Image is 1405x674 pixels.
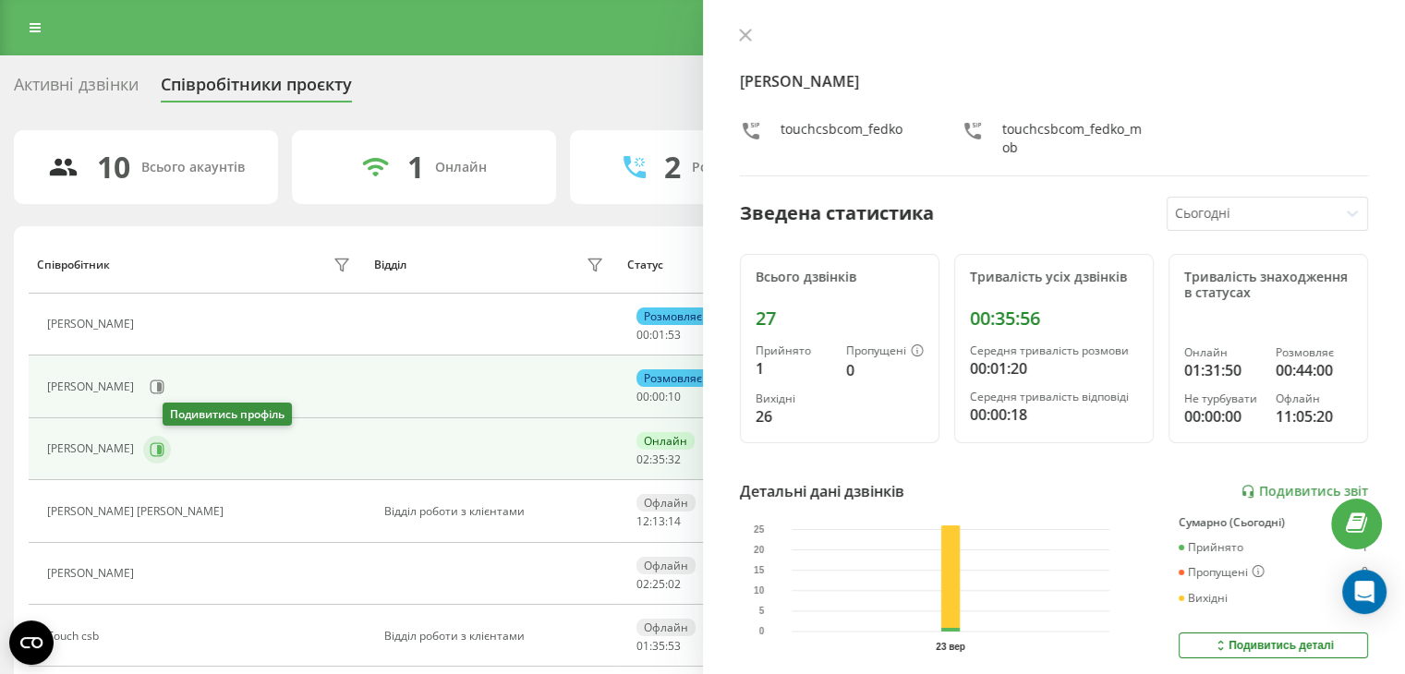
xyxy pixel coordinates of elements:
div: Тривалість усіх дзвінків [970,270,1138,285]
span: 12 [636,513,649,529]
div: Open Intercom Messenger [1342,570,1387,614]
div: [PERSON_NAME] [47,318,139,331]
div: Вихідні [756,392,831,405]
div: : : [636,391,681,403]
div: [PERSON_NAME] [47,380,139,393]
div: Офлайн [1276,392,1352,405]
text: 15 [754,565,765,575]
div: 11:05:20 [1276,405,1352,427]
div: Відділ роботи з клієнтами [384,505,609,518]
div: Офлайн [636,619,696,636]
div: Активні дзвінки [14,75,139,103]
span: 01 [636,638,649,654]
span: 02 [636,576,649,592]
div: Зведена статистика [740,199,934,227]
div: 1 [407,150,424,185]
div: : : [636,329,681,342]
div: Вихідні [1179,592,1228,605]
div: Онлайн [435,160,487,175]
div: 00:44:00 [1276,359,1352,381]
span: 13 [652,513,665,529]
div: 27 [756,307,924,330]
div: : : [636,515,681,528]
div: Середня тривалість розмови [970,344,1138,357]
div: Сумарно (Сьогодні) [1179,516,1368,529]
span: 02 [668,576,681,592]
span: 53 [668,638,681,654]
div: Пропущені [846,344,924,359]
div: 00:35:56 [970,307,1138,330]
div: Розмовляє [1276,346,1352,359]
span: 10 [668,389,681,404]
div: Онлайн [636,432,695,450]
div: Відділ [374,259,406,271]
div: Детальні дані дзвінків [740,480,904,502]
div: Співробітник [37,259,110,271]
div: : : [636,453,681,466]
div: Подивитись профіль [163,403,292,426]
div: Розмовляє [636,307,709,325]
span: 02 [636,451,649,467]
span: 32 [668,451,681,467]
div: [PERSON_NAME] [47,442,139,455]
div: [PERSON_NAME] [47,567,139,580]
div: 00:01:20 [970,357,1138,379]
div: 10 [97,150,130,185]
h4: [PERSON_NAME] [740,70,1369,92]
div: Подивитись деталі [1213,638,1334,653]
div: [PERSON_NAME] [PERSON_NAME] [47,505,228,518]
div: Статус [627,259,663,271]
text: 10 [754,585,765,596]
span: 35 [652,451,665,467]
div: Не турбувати [1184,392,1261,405]
span: 00 [636,327,649,343]
div: Прийнято [756,344,831,357]
text: 5 [758,606,764,616]
div: Офлайн [636,557,696,574]
div: 0 [1362,565,1368,580]
div: 00:00:00 [1184,405,1261,427]
div: touchcsbcom_fedko [781,120,902,157]
span: 14 [668,513,681,529]
div: Всього дзвінків [756,270,924,285]
div: touchcsbcom_fedko_mob [1002,120,1146,157]
div: Співробітники проєкту [161,75,352,103]
div: 1 [756,357,831,379]
text: 0 [758,627,764,637]
text: 25 [754,524,765,535]
div: Touch csb [47,630,103,643]
div: Офлайн [636,494,696,512]
div: 26 [756,405,831,427]
div: Відділ роботи з клієнтами [384,630,609,643]
button: Open CMP widget [9,620,54,665]
div: Середня тривалість відповіді [970,391,1138,403]
div: 01:31:50 [1184,359,1261,381]
div: 1 [1362,541,1368,554]
div: 2 [664,150,681,185]
span: 00 [652,389,665,404]
text: 23 вер [936,642,965,652]
div: 0 [846,359,924,381]
span: 35 [652,638,665,654]
div: Розмовляють [692,160,781,175]
a: Подивитись звіт [1241,484,1368,499]
text: 20 [754,545,765,555]
div: Прийнято [1179,541,1243,554]
span: 01 [652,327,665,343]
div: Онлайн [1184,346,1261,359]
div: Всього акаунтів [141,160,245,175]
div: Тривалість знаходження в статусах [1184,270,1352,301]
div: Розмовляє [636,369,709,387]
button: Подивитись деталі [1179,632,1368,658]
span: 25 [652,576,665,592]
div: 00:00:18 [970,403,1138,426]
div: : : [636,578,681,591]
span: 53 [668,327,681,343]
div: Пропущені [1179,565,1265,580]
span: 00 [636,389,649,404]
div: : : [636,640,681,653]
